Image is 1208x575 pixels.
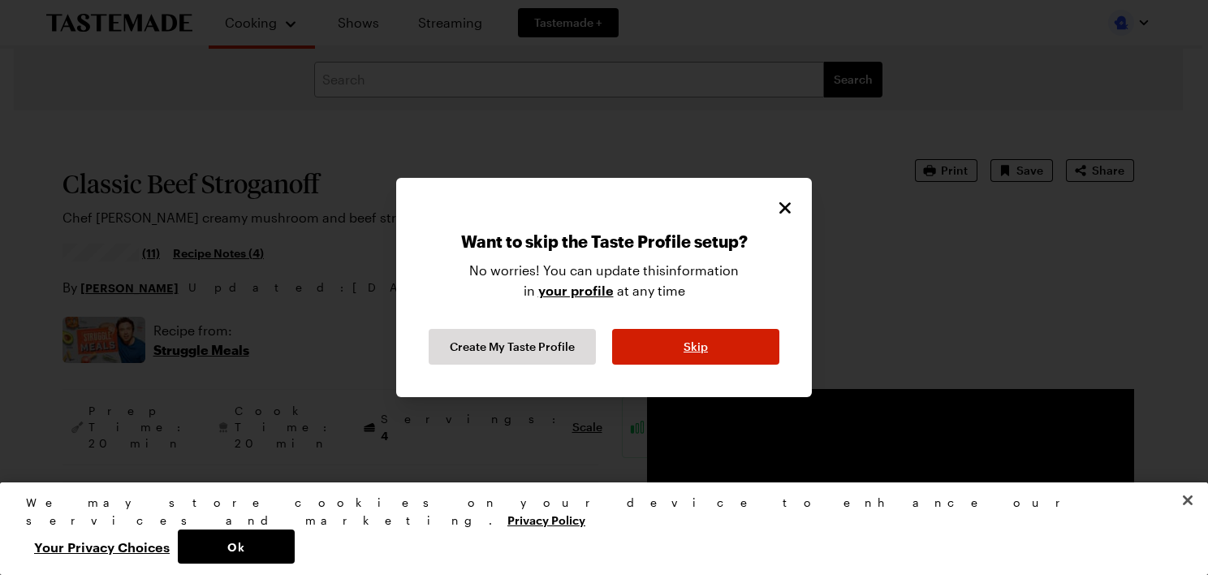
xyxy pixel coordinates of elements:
span: Create My Taste Profile [450,339,575,355]
p: Want to skip the Taste Profile setup? [461,231,748,261]
a: your profile [538,281,614,299]
div: Privacy [26,494,1168,564]
p: No worries! You can update this information in at any time [469,261,739,313]
button: Ok [178,530,295,564]
div: We may store cookies on your device to enhance our services and marketing. [26,494,1168,530]
button: Close [774,197,796,218]
button: Your Privacy Choices [26,530,178,564]
a: More information about your privacy, opens in a new tab [507,512,585,527]
button: Skip Taste Profile [612,329,779,365]
button: Continue Taste Profile [429,329,596,365]
button: Close [1170,482,1206,518]
span: Skip [684,339,708,355]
